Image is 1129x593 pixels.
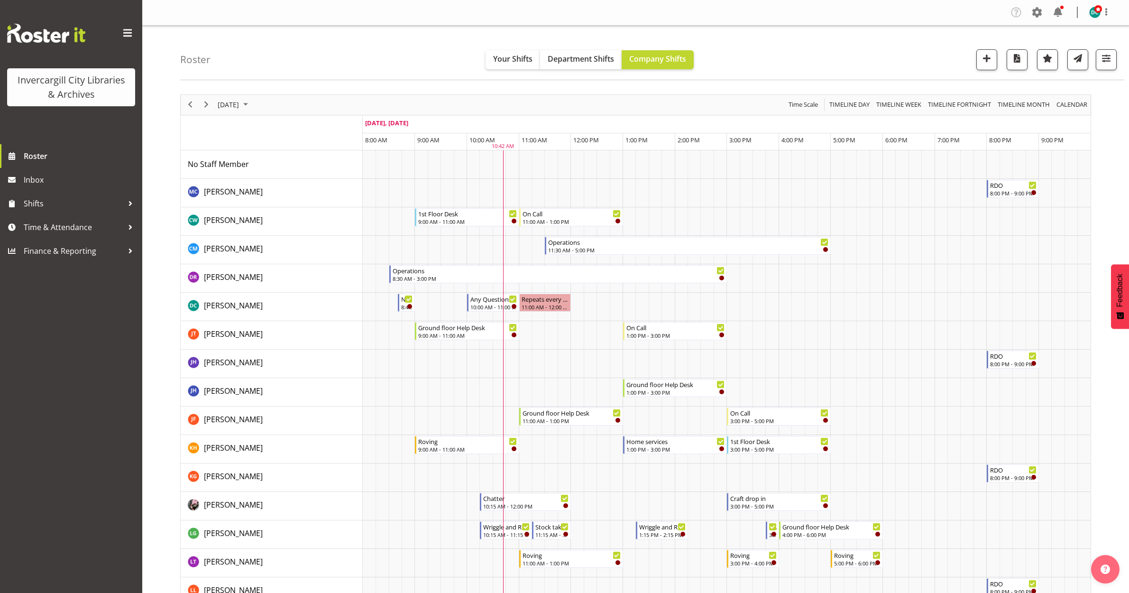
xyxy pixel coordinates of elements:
[418,323,516,332] div: Ground floor Help Desk
[1116,274,1124,307] span: Feedback
[987,351,1039,369] div: Jill Harpur"s event - RDO Begin From Monday, October 6, 2025 at 8:00:00 PM GMT+13:00 Ends At Mond...
[181,207,363,236] td: Catherine Wilson resource
[730,502,828,510] div: 3:00 PM - 5:00 PM
[727,493,831,511] div: Keyu Chen"s event - Craft drop in Begin From Monday, October 6, 2025 at 3:00:00 PM GMT+13:00 Ends...
[24,244,123,258] span: Finance & Reporting
[522,136,547,144] span: 11:00 AM
[181,236,363,264] td: Cindy Mulrooney resource
[782,522,881,531] div: Ground floor Help Desk
[204,385,263,397] a: [PERSON_NAME]
[198,95,214,115] div: next period
[639,522,686,531] div: Wriggle and Rhyme
[990,579,1037,588] div: RDO
[204,386,263,396] span: [PERSON_NAME]
[519,208,623,226] div: Catherine Wilson"s event - On Call Begin From Monday, October 6, 2025 at 11:00:00 AM GMT+13:00 En...
[24,149,138,163] span: Roster
[629,54,686,64] span: Company Shifts
[24,196,123,211] span: Shifts
[1037,49,1058,70] button: Highlight an important date within the roster.
[573,136,599,144] span: 12:00 PM
[623,436,727,454] div: Kaela Harley"s event - Home services Begin From Monday, October 6, 2025 at 1:00:00 PM GMT+13:00 E...
[730,417,828,425] div: 3:00 PM - 5:00 PM
[990,360,1037,368] div: 8:00 PM - 9:00 PM
[204,215,263,225] span: [PERSON_NAME]
[393,275,725,282] div: 8:30 AM - 3:00 PM
[188,158,249,170] a: No Staff Member
[548,54,614,64] span: Department Shifts
[540,50,622,69] button: Department Shifts
[204,528,263,539] a: [PERSON_NAME]
[522,303,569,311] div: 11:00 AM - 12:00 PM
[180,54,211,65] h4: Roster
[875,99,923,111] button: Timeline Week
[990,189,1037,197] div: 8:00 PM - 9:00 PM
[1007,49,1028,70] button: Download a PDF of the roster for the current day
[483,493,569,503] div: Chatter
[1041,136,1064,144] span: 9:00 PM
[833,136,855,144] span: 5:00 PM
[204,499,263,510] a: [PERSON_NAME]
[781,136,804,144] span: 4:00 PM
[204,214,263,226] a: [PERSON_NAME]
[990,180,1037,190] div: RDO
[492,142,514,150] div: 10:42 AM
[626,380,725,389] div: Ground floor Help Desk
[730,436,828,446] div: 1st Floor Desk
[181,293,363,321] td: Donald Cunningham resource
[730,408,828,417] div: On Call
[393,266,725,275] div: Operations
[990,474,1037,482] div: 8:00 PM - 9:00 PM
[769,522,776,531] div: New book tagging
[626,389,725,396] div: 1:00 PM - 3:00 PM
[623,379,727,397] div: Jillian Hunter"s event - Ground floor Help Desk Begin From Monday, October 6, 2025 at 1:00:00 PM ...
[519,550,623,568] div: Lyndsay Tautari"s event - Roving Begin From Monday, October 6, 2025 at 11:00:00 AM GMT+13:00 Ends...
[875,99,922,111] span: Timeline Week
[24,220,123,234] span: Time & Attendance
[523,417,621,425] div: 11:00 AM - 1:00 PM
[834,550,881,560] div: Roving
[181,350,363,378] td: Jill Harpur resource
[727,436,831,454] div: Kaela Harley"s event - 1st Floor Desk Begin From Monday, October 6, 2025 at 3:00:00 PM GMT+13:00 ...
[834,559,881,567] div: 5:00 PM - 6:00 PM
[769,531,776,538] div: 3:45 PM - 4:00 PM
[418,436,516,446] div: Roving
[204,414,263,425] a: [PERSON_NAME]
[418,445,516,453] div: 9:00 AM - 11:00 AM
[996,99,1052,111] button: Timeline Month
[730,559,777,567] div: 3:00 PM - 4:00 PM
[519,408,623,426] div: Joanne Forbes"s event - Ground floor Help Desk Begin From Monday, October 6, 2025 at 11:00:00 AM ...
[831,550,883,568] div: Lyndsay Tautari"s event - Roving Begin From Monday, October 6, 2025 at 5:00:00 PM GMT+13:00 Ends ...
[927,99,992,111] span: Timeline Fortnight
[469,136,495,144] span: 10:00 AM
[522,294,569,304] div: Repeats every [DATE] - [PERSON_NAME]
[787,99,820,111] button: Time Scale
[24,173,138,187] span: Inbox
[181,407,363,435] td: Joanne Forbes resource
[401,294,413,304] div: Newspapers
[204,443,263,453] span: [PERSON_NAME]
[1096,49,1117,70] button: Filter Shifts
[885,136,908,144] span: 6:00 PM
[182,95,198,115] div: previous period
[181,378,363,407] td: Jillian Hunter resource
[365,119,408,127] span: [DATE], [DATE]
[927,99,993,111] button: Fortnight
[217,99,240,111] span: [DATE]
[415,208,519,226] div: Catherine Wilson"s event - 1st Floor Desk Begin From Monday, October 6, 2025 at 9:00:00 AM GMT+13...
[389,265,727,283] div: Debra Robinson"s event - Operations Begin From Monday, October 6, 2025 at 8:30:00 AM GMT+13:00 En...
[184,99,197,111] button: Previous
[181,179,363,207] td: Aurora Catu resource
[415,322,519,340] div: Glen Tomlinson"s event - Ground floor Help Desk Begin From Monday, October 6, 2025 at 9:00:00 AM ...
[401,303,413,311] div: 8:40 AM - 9:00 AM
[727,550,779,568] div: Lyndsay Tautari"s event - Roving Begin From Monday, October 6, 2025 at 3:00:00 PM GMT+13:00 Ends ...
[181,463,363,492] td: Katie Greene resource
[990,351,1037,361] div: RDO
[990,465,1037,474] div: RDO
[623,322,727,340] div: Glen Tomlinson"s event - On Call Begin From Monday, October 6, 2025 at 1:00:00 PM GMT+13:00 Ends ...
[626,445,725,453] div: 1:00 PM - 3:00 PM
[181,321,363,350] td: Glen Tomlinson resource
[626,323,725,332] div: On Call
[417,136,440,144] span: 9:00 AM
[181,549,363,577] td: Lyndsay Tautari resource
[204,329,263,339] span: [PERSON_NAME]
